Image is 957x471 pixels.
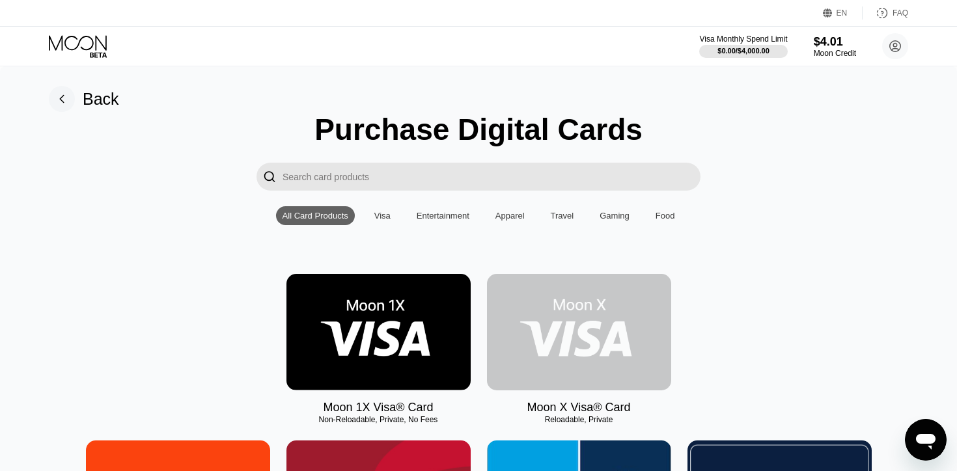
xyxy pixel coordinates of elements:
div: Entertainment [417,211,469,221]
div: Reloadable, Private [487,415,671,424]
div:  [263,169,276,184]
div: FAQ [893,8,908,18]
div: Food [649,206,682,225]
div: $0.00 / $4,000.00 [717,47,770,55]
div: All Card Products [283,211,348,221]
div: Entertainment [410,206,476,225]
div: $4.01Moon Credit [814,35,856,58]
div: Travel [544,206,581,225]
div: Food [656,211,675,221]
div: EN [823,7,863,20]
div: Visa Monthly Spend Limit [699,34,787,44]
div: Moon X Visa® Card [527,401,630,414]
div: Apparel [489,206,531,225]
div: Back [83,90,119,109]
div: FAQ [863,7,908,20]
div: All Card Products [276,206,355,225]
div: Visa [368,206,397,225]
div: Gaming [600,211,630,221]
div: Non-Reloadable, Private, No Fees [286,415,471,424]
div: Visa Monthly Spend Limit$0.00/$4,000.00 [699,34,787,58]
div: Apparel [495,211,525,221]
div: Moon Credit [814,49,856,58]
div: Travel [551,211,574,221]
div: Back [49,86,119,112]
div: Moon 1X Visa® Card [323,401,433,414]
input: Search card products [283,163,700,191]
div: $4.01 [814,35,856,49]
div: Visa [374,211,391,221]
iframe: Button to launch messaging window [905,419,947,461]
div: Gaming [593,206,636,225]
div: Purchase Digital Cards [314,112,643,147]
div: EN [837,8,848,18]
div:  [257,163,283,191]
